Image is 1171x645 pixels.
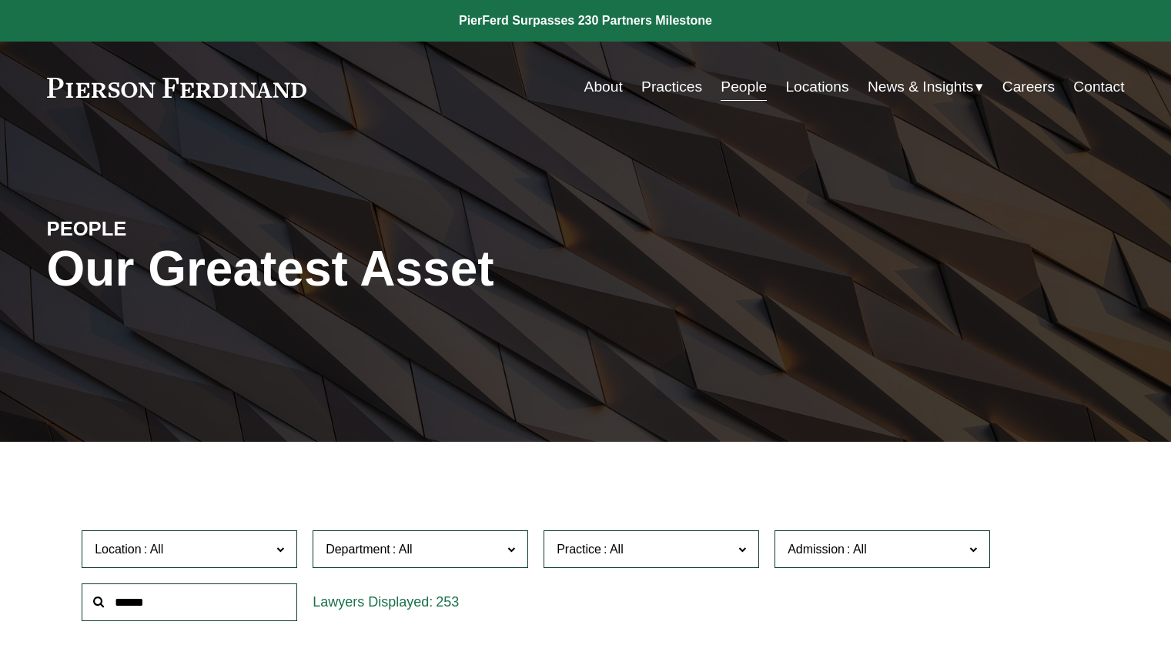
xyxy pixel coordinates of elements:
span: Department [326,543,390,556]
a: folder dropdown [868,72,984,102]
h4: PEOPLE [47,216,316,241]
a: People [721,72,767,102]
span: News & Insights [868,74,974,101]
a: Practices [641,72,702,102]
span: 253 [436,594,459,610]
a: Careers [1002,72,1055,102]
span: Location [95,543,142,556]
a: Contact [1073,72,1124,102]
span: Practice [557,543,601,556]
span: Admission [788,543,845,556]
h1: Our Greatest Asset [47,241,765,297]
a: About [584,72,623,102]
a: Locations [785,72,848,102]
